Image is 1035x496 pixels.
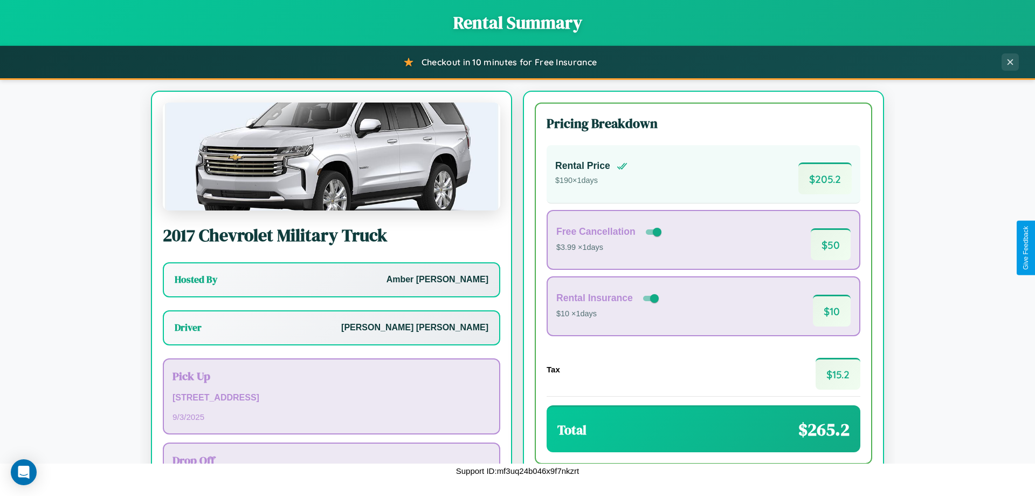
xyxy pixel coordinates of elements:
h2: 2017 Chevrolet Military Truck [163,223,500,247]
img: Chevrolet Military Truck [163,103,500,210]
p: $3.99 × 1 days [556,241,664,255]
div: Give Feedback [1022,226,1030,270]
span: $ 265.2 [798,418,850,441]
p: $ 190 × 1 days [555,174,627,188]
h3: Drop Off [172,452,491,468]
p: 9 / 3 / 2025 [172,410,491,424]
h3: Pricing Breakdown [547,114,860,132]
div: Open Intercom Messenger [11,459,37,485]
h4: Rental Price [555,160,610,172]
p: Amber [PERSON_NAME] [387,272,488,288]
span: $ 15.2 [816,358,860,390]
p: Support ID: mf3uq24b046x9f7nkzrt [456,464,579,478]
h4: Free Cancellation [556,226,636,237]
span: $ 10 [813,295,851,327]
span: Checkout in 10 minutes for Free Insurance [422,57,597,67]
h4: Rental Insurance [556,293,633,304]
p: [STREET_ADDRESS] [172,390,491,406]
span: $ 50 [811,228,851,260]
h3: Driver [175,321,202,334]
h3: Hosted By [175,273,217,286]
h1: Rental Summary [11,11,1024,35]
h3: Pick Up [172,368,491,384]
p: [PERSON_NAME] [PERSON_NAME] [341,320,488,336]
span: $ 205.2 [798,162,852,194]
p: $10 × 1 days [556,307,661,321]
h4: Tax [547,365,560,374]
h3: Total [557,421,586,439]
